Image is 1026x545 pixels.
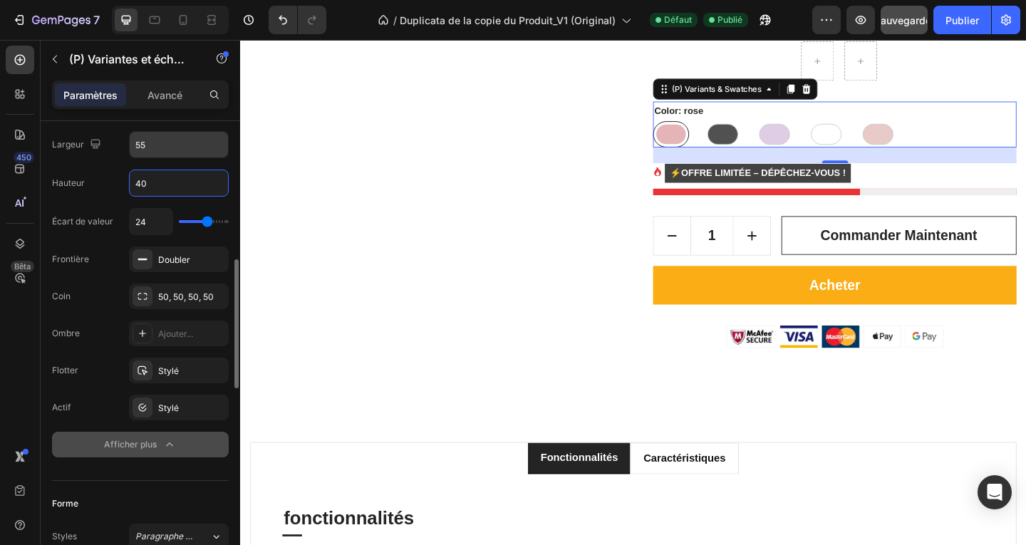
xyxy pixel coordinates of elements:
[52,432,229,457] button: Afficher plus
[449,246,844,289] button: Acheter
[69,52,220,66] font: (P) Variantes et échantillons
[52,498,78,509] font: Forme
[462,135,664,155] mark: ⚡Offre limitée – Dépêchez-vous !
[52,254,89,264] font: Frontière
[52,402,71,412] font: Actif
[14,261,31,271] font: Bêta
[438,449,527,461] strong: caractéristiques
[158,403,179,413] font: Stylé
[978,475,1012,509] div: Ouvrir Intercom Messenger
[529,311,765,335] img: Alt Image
[589,192,844,234] button: Commander maintenant
[631,202,802,224] div: Commander maintenant
[52,365,78,375] font: Flotter
[52,328,80,338] font: Ombre
[104,439,157,450] font: Afficher plus
[393,14,397,26] font: /
[46,507,809,535] h2: fonctionnalités
[158,328,193,339] font: Ajouter...
[400,14,616,26] font: Duplicata de la copie du Produit_V1 (Original)
[874,14,935,26] font: Sauvegarder
[158,254,190,265] font: Doubler
[6,6,106,34] button: 7
[933,6,991,34] button: Publier
[130,209,172,234] input: Auto
[449,67,505,88] legend: Color: rose
[326,446,410,463] p: fonctionnalités
[664,14,692,25] font: Défaut
[269,6,326,34] div: Annuler/Rétablir
[881,6,928,34] button: Sauvegarder
[93,13,100,27] font: 7
[467,47,569,60] div: (P) Variants & Swatches
[52,531,77,541] font: Styles
[135,531,196,541] font: Paragraphe 2*
[52,216,113,227] font: Écart de valeur
[537,192,576,234] button: increment
[618,256,674,279] div: Acheter
[717,14,742,25] font: Publié
[240,40,1026,545] iframe: Zone de conception
[130,132,228,157] input: Auto
[130,170,228,196] input: Auto
[450,192,489,234] button: decrement
[147,89,182,101] font: Avancé
[158,365,179,376] font: Stylé
[52,291,71,301] font: Coin
[52,139,84,150] font: Largeur
[158,291,214,302] font: 50, 50, 50, 50
[63,89,118,101] font: Paramètres
[16,152,31,162] font: 450
[52,177,85,188] font: Hauteur
[945,14,979,26] font: Publier
[489,192,537,234] input: quantity
[69,51,190,68] p: (P) Variantes et échantillons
